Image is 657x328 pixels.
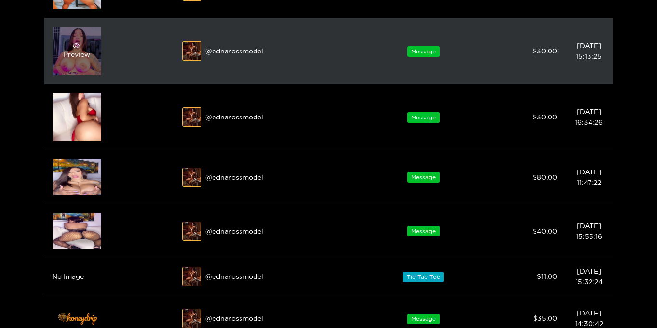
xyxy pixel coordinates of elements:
span: eye [64,42,88,49]
span: $ 40.00 [533,227,557,235]
img: xd0s2-whatsapp-image-2023-07-21-at-9-57-09-am.jpeg [183,42,202,61]
span: $ 30.00 [533,113,557,120]
span: Tic Tac Toe [403,272,444,282]
span: $ 80.00 [533,173,557,181]
div: @ ednarossmodel [182,107,358,127]
span: [DATE] 14:30:42 [575,309,603,327]
span: [DATE] 11:47:22 [577,168,601,186]
div: @ ednarossmodel [182,222,358,241]
span: $ 11.00 [537,273,557,280]
span: [DATE] 15:13:25 [576,42,602,60]
span: [DATE] 15:32:24 [576,267,603,285]
span: Message [407,314,440,324]
span: [DATE] 16:34:26 [575,108,603,126]
img: xd0s2-whatsapp-image-2023-07-21-at-9-57-09-am.jpeg [183,168,202,187]
span: $ 30.00 [533,47,557,54]
span: Message [407,46,440,57]
div: No Image [52,271,167,282]
div: Preview [64,42,90,60]
span: [DATE] 15:55:16 [576,222,602,240]
span: Message [407,172,440,183]
div: @ ednarossmodel [182,267,358,286]
span: Message [407,226,440,236]
img: hS6X0-15.00041675.png [53,159,101,195]
div: @ ednarossmodel [182,309,358,328]
span: $ 35.00 [533,315,557,322]
div: @ ednarossmodel [182,168,358,187]
img: xd0s2-whatsapp-image-2023-07-21-at-9-57-09-am.jpeg [183,267,202,287]
img: xd0s2-whatsapp-image-2023-07-21-at-9-57-09-am.jpeg [183,222,202,241]
img: xd0s2-whatsapp-image-2023-07-21-at-9-57-09-am.jpeg [183,108,202,127]
img: qCMx5-2.0125.png [53,213,101,249]
span: Message [407,112,440,123]
div: @ ednarossmodel [182,41,358,61]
